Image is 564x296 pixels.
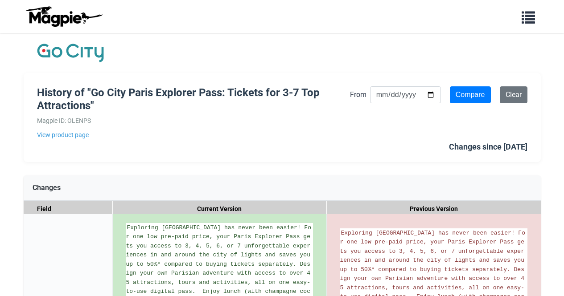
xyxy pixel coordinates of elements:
[500,86,527,103] a: Clear
[37,42,104,64] img: Company Logo
[450,86,491,103] input: Compare
[24,201,113,217] div: Field
[37,130,350,140] a: View product page
[350,89,366,101] label: From
[113,201,327,217] div: Current Version
[449,141,527,154] div: Changes since [DATE]
[24,175,541,201] div: Changes
[37,116,350,126] div: Magpie ID: OLENPS
[37,86,350,112] h1: History of "Go City Paris Explorer Pass: Tickets for 3-7 Top Attractions"
[24,6,104,27] img: logo-ab69f6fb50320c5b225c76a69d11143b.png
[327,201,541,217] div: Previous Version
